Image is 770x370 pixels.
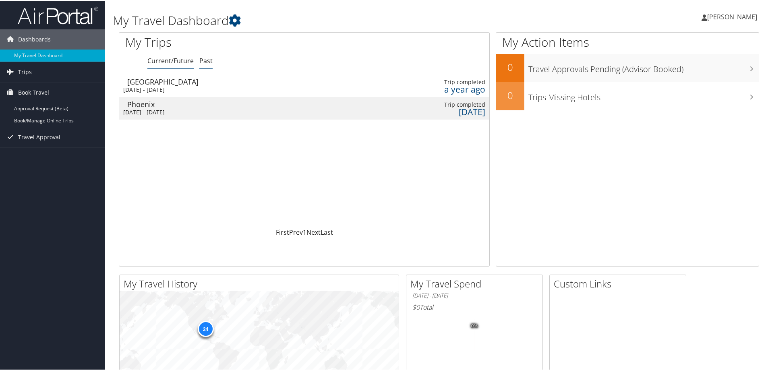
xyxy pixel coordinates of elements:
[18,61,32,81] span: Trips
[127,100,213,107] div: Phoenix
[306,227,321,236] a: Next
[412,291,536,299] h6: [DATE] - [DATE]
[471,323,478,328] tspan: 0%
[113,11,548,28] h1: My Travel Dashboard
[412,302,420,311] span: $0
[18,29,51,49] span: Dashboards
[303,227,306,236] a: 1
[321,227,333,236] a: Last
[528,87,759,102] h3: Trips Missing Hotels
[127,77,213,85] div: [GEOGRAPHIC_DATA]
[199,56,213,64] a: Past
[402,85,486,92] div: a year ago
[18,82,49,102] span: Book Travel
[402,78,486,85] div: Trip completed
[554,276,686,290] h2: Custom Links
[276,227,289,236] a: First
[124,276,399,290] h2: My Travel History
[412,302,536,311] h6: Total
[496,60,524,73] h2: 0
[496,81,759,110] a: 0Trips Missing Hotels
[123,108,209,115] div: [DATE] - [DATE]
[702,4,765,28] a: [PERSON_NAME]
[707,12,757,21] span: [PERSON_NAME]
[123,85,209,93] div: [DATE] - [DATE]
[402,100,486,107] div: Trip completed
[496,53,759,81] a: 0Travel Approvals Pending (Advisor Booked)
[410,276,542,290] h2: My Travel Spend
[18,5,98,24] img: airportal-logo.png
[496,33,759,50] h1: My Action Items
[496,88,524,101] h2: 0
[125,33,329,50] h1: My Trips
[147,56,194,64] a: Current/Future
[289,227,303,236] a: Prev
[528,59,759,74] h3: Travel Approvals Pending (Advisor Booked)
[18,126,60,147] span: Travel Approval
[402,107,486,115] div: [DATE]
[197,320,213,336] div: 24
